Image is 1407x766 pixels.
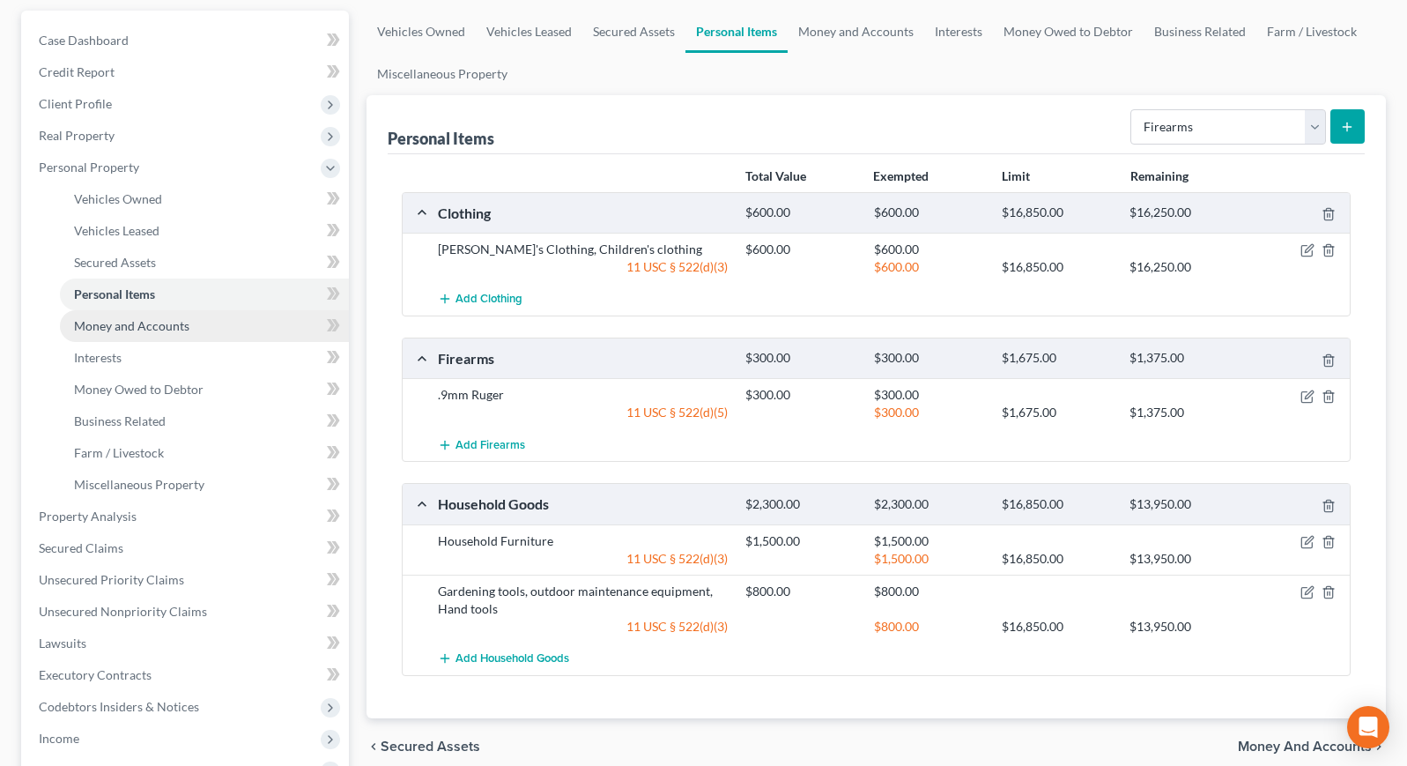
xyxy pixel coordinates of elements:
div: Household Furniture [429,532,737,550]
a: Lawsuits [25,628,349,659]
div: $16,850.00 [993,618,1121,636]
a: Unsecured Nonpriority Claims [25,596,349,628]
span: Codebtors Insiders & Notices [39,699,199,714]
a: Vehicles Owned [60,183,349,215]
div: $300.00 [865,386,993,404]
div: 11 USC § 522(d)(3) [429,258,737,276]
div: Open Intercom Messenger [1347,706,1389,748]
strong: Remaining [1130,168,1189,183]
div: Personal Items [388,128,494,149]
a: Interests [60,342,349,374]
span: Unsecured Nonpriority Claims [39,604,207,619]
strong: Total Value [745,168,806,183]
a: Interests [924,11,993,53]
div: 11 USC § 522(d)(5) [429,404,737,421]
span: Business Related [74,413,166,428]
div: $1,500.00 [737,532,864,550]
div: $16,850.00 [993,258,1121,276]
a: Secured Claims [25,532,349,564]
a: Property Analysis [25,501,349,532]
span: Credit Report [39,64,115,79]
strong: Exempted [873,168,929,183]
div: Firearms [429,349,737,368]
span: Vehicles Leased [74,223,159,238]
span: Client Profile [39,96,112,111]
div: Clothing [429,204,737,222]
div: $13,950.00 [1121,550,1248,568]
span: Case Dashboard [39,33,129,48]
div: $600.00 [865,258,993,276]
span: Unsecured Priority Claims [39,572,184,587]
div: .9mm Ruger [429,386,737,404]
span: Vehicles Owned [74,191,162,206]
a: Farm / Livestock [60,437,349,469]
a: Unsecured Priority Claims [25,564,349,596]
a: Case Dashboard [25,25,349,56]
a: Vehicles Leased [60,215,349,247]
div: $300.00 [865,404,993,421]
a: Miscellaneous Property [367,53,518,95]
div: 11 USC § 522(d)(3) [429,550,737,568]
div: Gardening tools, outdoor maintenance equipment, Hand tools [429,583,737,618]
span: Real Property [39,128,115,143]
a: Secured Assets [60,247,349,279]
a: Personal Items [685,11,788,53]
a: Secured Assets [582,11,685,53]
span: Money and Accounts [74,318,189,333]
a: Business Related [1144,11,1256,53]
a: Vehicles Leased [476,11,582,53]
a: Business Related [60,405,349,437]
a: Credit Report [25,56,349,88]
a: Money and Accounts [788,11,924,53]
div: $1,675.00 [993,404,1121,421]
span: Lawsuits [39,636,86,651]
div: $13,950.00 [1121,496,1248,513]
span: Income [39,731,79,746]
div: $13,950.00 [1121,618,1248,636]
span: Money Owed to Debtor [74,382,204,397]
button: Add Clothing [438,283,522,316]
span: Property Analysis [39,509,137,524]
div: $600.00 [737,241,864,258]
div: $1,375.00 [1121,404,1248,421]
div: $800.00 [737,583,864,600]
a: Money Owed to Debtor [60,374,349,405]
div: $600.00 [865,241,993,258]
a: Money and Accounts [60,310,349,342]
div: $1,675.00 [993,350,1121,367]
div: $300.00 [865,350,993,367]
div: $2,300.00 [737,496,864,513]
span: Secured Claims [39,540,123,555]
a: Personal Items [60,279,349,310]
button: Money and Accounts chevron_right [1238,740,1386,754]
a: Money Owed to Debtor [993,11,1144,53]
div: $300.00 [737,350,864,367]
span: Secured Assets [74,255,156,270]
a: Executory Contracts [25,659,349,691]
div: 11 USC § 522(d)(3) [429,618,737,636]
div: Household Goods [429,495,737,513]
div: $2,300.00 [865,496,993,513]
i: chevron_left [367,740,381,754]
div: $600.00 [737,205,864,221]
div: $16,850.00 [993,205,1121,221]
strong: Limit [1002,168,1030,183]
a: Vehicles Owned [367,11,476,53]
div: $16,250.00 [1121,258,1248,276]
div: $800.00 [865,583,993,600]
div: $16,850.00 [993,496,1121,513]
span: Secured Assets [381,740,480,754]
button: chevron_left Secured Assets [367,740,480,754]
button: Add Household Goods [438,643,569,675]
a: Miscellaneous Property [60,469,349,501]
div: [PERSON_NAME]'s Clothing, Children's clothing [429,241,737,258]
span: Personal Items [74,286,155,301]
a: Farm / Livestock [1256,11,1367,53]
div: $16,850.00 [993,550,1121,568]
div: $800.00 [865,618,993,636]
span: Personal Property [39,160,139,175]
span: Add Firearms [455,438,525,452]
span: Add Household Goods [455,651,569,666]
span: Farm / Livestock [74,445,164,460]
button: Add Firearms [438,428,525,461]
